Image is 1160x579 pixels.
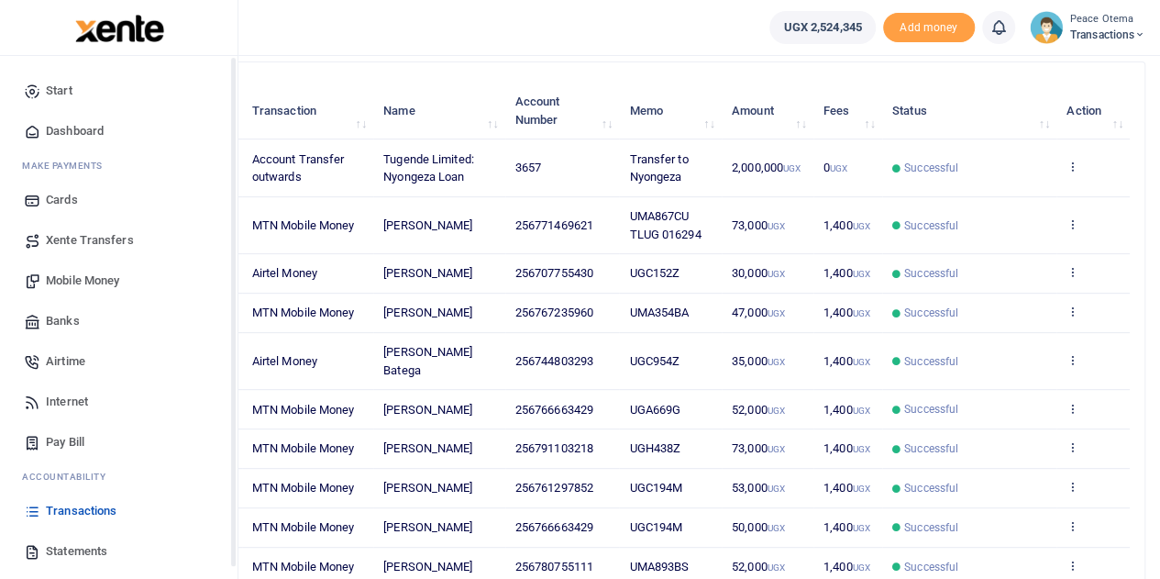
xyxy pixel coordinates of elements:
[252,354,317,368] span: Airtel Money
[629,209,701,241] span: UMA867CU TLUG 016294
[46,82,72,100] span: Start
[15,301,223,341] a: Banks
[1070,27,1145,43] span: Transactions
[823,403,870,417] span: 1,400
[46,502,116,520] span: Transactions
[732,520,785,534] span: 50,000
[252,152,345,184] span: Account Transfer outwards
[15,151,223,180] li: M
[852,269,869,279] small: UGX
[629,481,682,495] span: UGC194M
[732,403,785,417] span: 52,000
[1030,11,1145,44] a: profile-user Peace Otema Transactions
[515,520,593,534] span: 256766663429
[252,218,355,232] span: MTN Mobile Money
[904,480,958,496] span: Successful
[783,18,861,37] span: UGX 2,524,345
[383,520,472,534] span: [PERSON_NAME]
[36,470,105,484] span: countability
[515,354,593,368] span: 256744803293
[31,159,103,173] span: ake Payments
[852,444,869,454] small: UGX
[1030,11,1063,44] img: profile-user
[515,441,593,455] span: 256791103218
[852,406,869,416] small: UGX
[373,83,505,139] th: Name: activate to sort column ascending
[722,83,813,139] th: Amount: activate to sort column ascending
[904,217,958,234] span: Successful
[732,306,785,319] span: 47,000
[1070,12,1145,28] small: Peace Otema
[629,266,679,280] span: UGC152Z
[823,560,870,573] span: 1,400
[629,306,689,319] span: UMA354BA
[515,306,593,319] span: 256767235960
[629,403,680,417] span: UGA669G
[852,562,869,573] small: UGX
[629,441,680,455] span: UGH438Z
[904,353,958,370] span: Successful
[252,481,355,495] span: MTN Mobile Money
[15,111,223,151] a: Dashboard
[823,441,870,455] span: 1,400
[852,484,869,494] small: UGX
[762,11,882,44] li: Wallet ballance
[515,266,593,280] span: 256707755430
[15,491,223,531] a: Transactions
[515,161,541,174] span: 3657
[823,161,847,174] span: 0
[732,218,785,232] span: 73,000
[252,520,355,534] span: MTN Mobile Money
[46,542,107,561] span: Statements
[852,357,869,367] small: UGX
[46,191,78,209] span: Cards
[629,354,679,368] span: UGC954Z
[852,523,869,533] small: UGX
[768,562,785,573] small: UGX
[515,481,593,495] span: 256761297852
[252,403,355,417] span: MTN Mobile Money
[768,308,785,318] small: UGX
[783,163,801,173] small: UGX
[768,523,785,533] small: UGX
[75,15,164,42] img: logo-large
[823,354,870,368] span: 1,400
[823,481,870,495] span: 1,400
[852,221,869,231] small: UGX
[15,341,223,382] a: Airtime
[769,11,875,44] a: UGX 2,524,345
[823,266,870,280] span: 1,400
[252,306,355,319] span: MTN Mobile Money
[46,312,80,330] span: Banks
[383,266,472,280] span: [PERSON_NAME]
[252,560,355,573] span: MTN Mobile Money
[15,531,223,572] a: Statements
[46,352,85,371] span: Airtime
[383,306,472,319] span: [PERSON_NAME]
[46,231,134,250] span: Xente Transfers
[515,218,593,232] span: 256771469621
[732,266,785,280] span: 30,000
[619,83,722,139] th: Memo: activate to sort column ascending
[15,71,223,111] a: Start
[383,218,472,232] span: [PERSON_NAME]
[15,422,223,462] a: Pay Bill
[768,221,785,231] small: UGX
[768,484,785,494] small: UGX
[768,444,785,454] small: UGX
[732,354,785,368] span: 35,000
[46,272,119,290] span: Mobile Money
[383,403,472,417] span: [PERSON_NAME]
[383,152,474,184] span: Tugende Limited: Nyongeza Loan
[46,122,104,140] span: Dashboard
[73,20,164,34] a: logo-small logo-large logo-large
[768,269,785,279] small: UGX
[383,560,472,573] span: [PERSON_NAME]
[904,160,958,176] span: Successful
[15,220,223,261] a: Xente Transfers
[904,401,958,418] span: Successful
[252,266,317,280] span: Airtel Money
[515,403,593,417] span: 256766663429
[1056,83,1130,139] th: Action: activate to sort column ascending
[732,560,785,573] span: 52,000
